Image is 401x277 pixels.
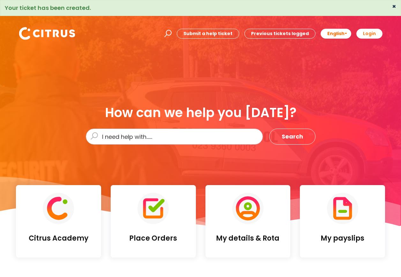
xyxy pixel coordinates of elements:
h4: Citrus Academy [21,234,96,243]
h4: My payslips [305,234,380,243]
a: Place Orders [111,185,196,257]
button: × [392,4,396,9]
a: Citrus Academy [16,185,101,257]
a: My payslips [300,185,385,257]
a: My details & Rota [205,185,291,257]
button: Search [269,129,316,145]
h4: Place Orders [116,234,191,243]
a: Submit a help ticket [177,29,239,39]
b: Login [363,30,376,37]
span: Search [282,131,303,142]
a: Login [356,29,382,39]
span: English [327,30,345,37]
a: Previous tickets logged [244,29,316,39]
div: How can we help you [DATE]? [86,106,316,120]
h4: My details & Rota [211,234,286,243]
input: I need help with...... [86,129,263,145]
